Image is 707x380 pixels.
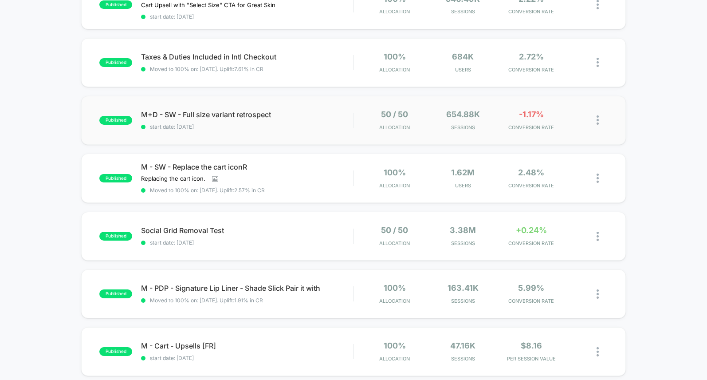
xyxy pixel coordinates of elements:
[519,110,544,119] span: -1.17%
[516,226,547,235] span: +0.24%
[499,125,563,131] span: CONVERSION RATE
[379,241,410,246] span: Allocation
[499,356,563,362] span: PER SESSION VALUE
[431,241,495,246] span: Sessions
[379,298,410,304] span: Allocation
[99,0,132,9] span: published
[379,9,410,15] span: Allocation
[141,53,353,61] span: Taxes & Duties Included in Intl Checkout
[431,125,495,131] span: Sessions
[141,2,275,8] span: Cart Upsell with "Select Size" CTA for Great Skin
[521,341,542,351] span: $8.16
[499,241,563,246] span: CONVERSION RATE
[381,226,408,235] span: 50 / 50
[518,284,544,293] span: 5.99%
[499,9,563,15] span: CONVERSION RATE
[451,168,475,178] span: 1.62M
[518,168,544,178] span: 2.48%
[99,347,132,356] span: published
[499,67,563,73] span: CONVERSION RATE
[150,297,263,304] span: Moved to 100% on: [DATE] . Uplift: 1.91% in CR
[150,66,263,72] span: Moved to 100% on: [DATE] . Uplift: 7.61% in CR
[450,226,476,235] span: 3.38M
[597,58,599,67] img: close
[141,240,353,246] span: start date: [DATE]
[597,347,599,356] img: close
[141,163,353,171] span: M - SW - Replace the cart iconR
[384,284,406,293] span: 100%
[150,187,265,194] span: Moved to 100% on: [DATE] . Uplift: 2.57% in CR
[597,115,599,125] img: close
[431,183,495,189] span: Users
[379,356,410,362] span: Allocation
[141,342,353,350] span: M - Cart - Upsells [FR]
[448,284,479,293] span: 163.41k
[141,175,205,182] span: Replacing the cart icon.
[379,125,410,131] span: Allocation
[431,67,495,73] span: Users
[99,232,132,241] span: published
[597,289,599,299] img: close
[499,298,563,304] span: CONVERSION RATE
[519,52,544,62] span: 2.72%
[99,174,132,183] span: published
[597,232,599,241] img: close
[431,298,495,304] span: Sessions
[446,110,480,119] span: 654.88k
[384,341,406,351] span: 100%
[431,9,495,15] span: Sessions
[379,183,410,189] span: Allocation
[99,289,132,298] span: published
[597,174,599,183] img: close
[141,111,353,119] span: M+D - SW - Full size variant retrospect
[99,116,132,125] span: published
[99,58,132,67] span: published
[450,341,475,351] span: 47.16k
[141,124,353,130] span: start date: [DATE]
[384,52,406,62] span: 100%
[379,67,410,73] span: Allocation
[141,226,353,234] span: Social Grid Removal Test
[381,110,408,119] span: 50 / 50
[141,284,353,292] span: M - PDP - Signature Lip Liner - Shade Slick Pair it with
[384,168,406,178] span: 100%
[431,356,495,362] span: Sessions
[452,52,474,62] span: 684k
[499,183,563,189] span: CONVERSION RATE
[141,14,353,20] span: start date: [DATE]
[141,355,353,361] span: start date: [DATE]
